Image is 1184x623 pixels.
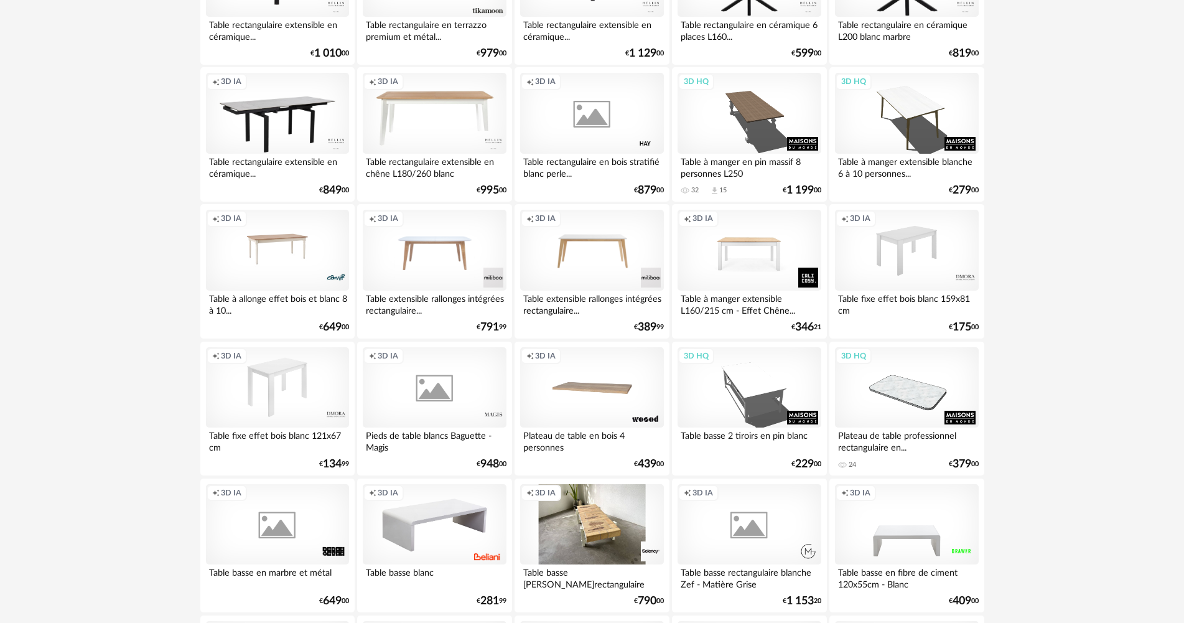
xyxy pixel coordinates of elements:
span: Creation icon [369,213,376,223]
div: € 99 [477,323,506,332]
div: 32 [691,186,699,195]
div: Table extensible rallonges intégrées rectangulaire... [363,291,506,316]
a: Creation icon 3D IA Table fixe effet bois blanc 159x81 cm €17500 [829,204,984,339]
div: Table basse [PERSON_NAME]rectangulaire [520,564,663,589]
span: 3D IA [221,351,241,361]
div: € 00 [310,49,349,58]
div: € 00 [319,597,349,606]
a: 3D HQ Table à manger en pin massif 8 personnes L250 32 Download icon 15 €1 19900 [672,67,826,202]
div: € 21 [791,323,821,332]
span: 3D IA [221,77,241,87]
div: Table basse en marbre et métal [206,564,349,589]
a: Creation icon 3D IA Table basse en marbre et métal €64900 [200,479,355,613]
a: Creation icon 3D IA Table à manger extensible L160/215 cm - Effet Chêne... €34621 [672,204,826,339]
div: Table fixe effet bois blanc 159x81 cm [835,291,978,316]
div: Table à manger extensible L160/215 cm - Effet Chêne... [678,291,821,316]
span: Creation icon [684,213,691,223]
div: € 00 [477,49,506,58]
div: 3D HQ [678,348,714,364]
a: Creation icon 3D IA Table rectangulaire extensible en céramique... €84900 [200,67,355,202]
a: Creation icon 3D IA Table fixe effet bois blanc 121x67 cm €13499 [200,342,355,476]
span: 790 [638,597,656,606]
span: Creation icon [212,77,220,87]
div: € 00 [477,460,506,469]
span: 3D IA [221,213,241,223]
div: Table à manger en pin massif 8 personnes L250 [678,154,821,179]
div: Table basse 2 tiroirs en pin blanc [678,428,821,452]
span: Creation icon [841,213,849,223]
span: 1 010 [314,49,342,58]
div: 3D HQ [836,73,872,90]
div: € 00 [949,49,979,58]
div: Table rectangulaire extensible en chêne L180/260 blanc [363,154,506,179]
span: Creation icon [369,351,376,361]
div: Table rectangulaire extensible en céramique... [206,154,349,179]
div: € 00 [634,460,664,469]
div: Table extensible rallonges intégrées rectangulaire... [520,291,663,316]
span: Download icon [710,186,719,195]
div: Table basse rectangulaire blanche Zef - Matière Grise [678,564,821,589]
div: Table rectangulaire en céramique L200 blanc marbre [835,17,978,42]
span: 599 [795,49,814,58]
span: 3D IA [692,488,713,498]
span: 791 [480,323,499,332]
div: 15 [719,186,727,195]
div: € 99 [319,460,349,469]
span: Creation icon [526,213,534,223]
span: Creation icon [684,488,691,498]
div: € 00 [949,323,979,332]
div: € 00 [949,460,979,469]
span: 1 129 [629,49,656,58]
span: 995 [480,186,499,195]
span: 281 [480,597,499,606]
div: Table à allonge effet bois et blanc 8 à 10... [206,291,349,316]
span: Creation icon [212,351,220,361]
span: 439 [638,460,656,469]
a: Creation icon 3D IA Table basse [PERSON_NAME]rectangulaire €79000 [515,479,669,613]
span: Creation icon [212,213,220,223]
div: € 20 [783,597,821,606]
div: € 00 [625,49,664,58]
a: 3D HQ Plateau de table professionnel rectangulaire en... 24 €37900 [829,342,984,476]
div: € 00 [949,186,979,195]
div: € 00 [783,186,821,195]
span: 979 [480,49,499,58]
a: Creation icon 3D IA Table à allonge effet bois et blanc 8 à 10... €64900 [200,204,355,339]
span: 3D IA [535,488,556,498]
span: 3D IA [378,213,398,223]
span: 3D IA [850,213,870,223]
span: 1 199 [786,186,814,195]
span: 346 [795,323,814,332]
div: € 00 [791,460,821,469]
span: Creation icon [212,488,220,498]
span: 409 [953,597,971,606]
span: 1 153 [786,597,814,606]
span: Creation icon [369,488,376,498]
div: Pieds de table blancs Baguette - Magis [363,428,506,452]
div: 3D HQ [678,73,714,90]
span: Creation icon [369,77,376,87]
div: € 00 [949,597,979,606]
span: 3D IA [378,77,398,87]
span: 229 [795,460,814,469]
span: 389 [638,323,656,332]
div: € 00 [319,323,349,332]
span: 3D IA [692,213,713,223]
a: Creation icon 3D IA Plateau de table en bois 4 personnes €43900 [515,342,669,476]
div: € 00 [319,186,349,195]
span: Creation icon [841,488,849,498]
a: Creation icon 3D IA Table extensible rallonges intégrées rectangulaire... €79199 [357,204,511,339]
a: Creation icon 3D IA Pieds de table blancs Baguette - Magis €94800 [357,342,511,476]
div: 24 [849,461,856,469]
a: Creation icon 3D IA Table rectangulaire extensible en chêne L180/260 blanc €99500 [357,67,511,202]
span: Creation icon [526,351,534,361]
a: Creation icon 3D IA Table rectangulaire en bois stratifié blanc perle... €87900 [515,67,669,202]
div: € 00 [477,186,506,195]
a: Creation icon 3D IA Table basse en fibre de ciment 120x55cm - Blanc €40900 [829,479,984,613]
span: 819 [953,49,971,58]
span: 3D IA [850,488,870,498]
span: 3D IA [378,351,398,361]
a: Creation icon 3D IA Table basse rectangulaire blanche Zef - Matière Grise €1 15320 [672,479,826,613]
div: Table rectangulaire extensible en céramique... [206,17,349,42]
div: Table basse blanc [363,564,506,589]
